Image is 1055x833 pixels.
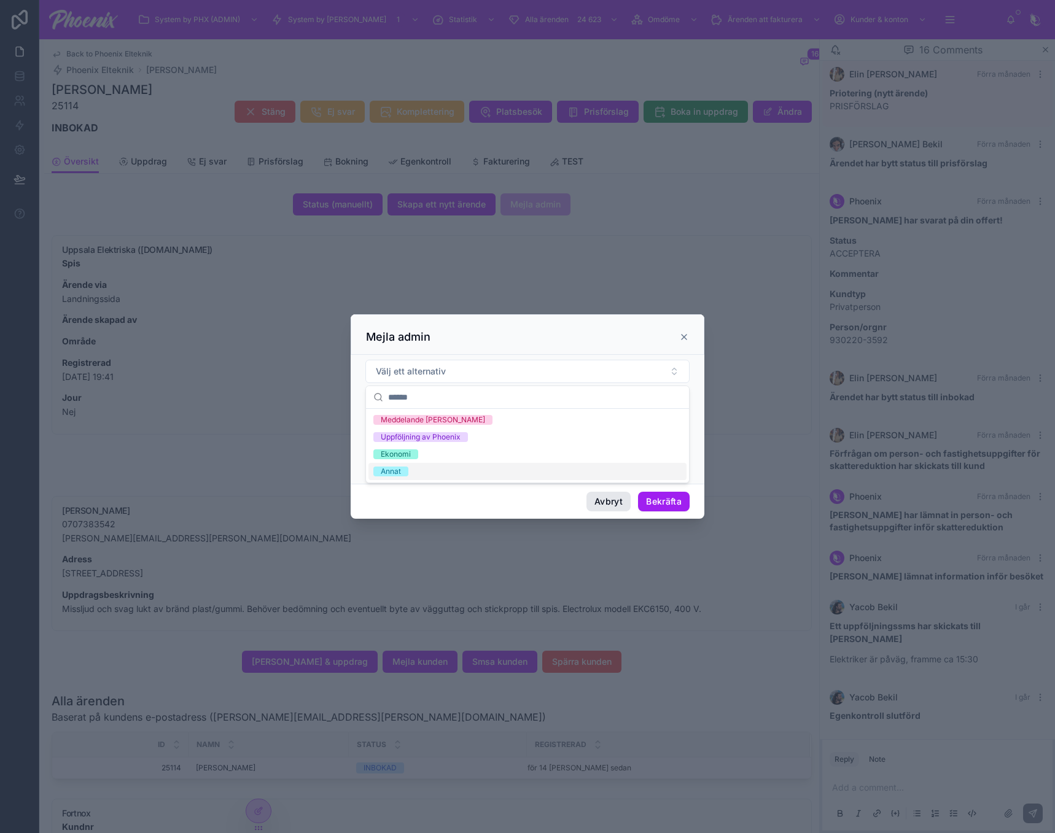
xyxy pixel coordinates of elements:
button: Select Button [365,360,690,383]
div: Ekonomi [381,449,411,459]
button: Bekräfta [638,492,690,511]
button: Avbryt [586,492,631,511]
div: Uppföljning av Phoenix [381,432,461,442]
div: Meddelande [PERSON_NAME] [381,415,485,425]
div: Annat [381,467,401,476]
div: Suggestions [366,409,689,482]
span: Välj ett alternativ [376,365,446,378]
h3: Mejla admin [366,330,430,344]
